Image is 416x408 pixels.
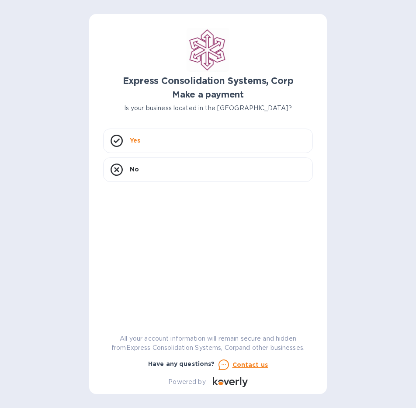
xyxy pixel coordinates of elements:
b: Express Consolidation Systems, Corp [123,75,294,86]
p: Yes [130,136,140,145]
p: No [130,165,139,174]
p: All your account information will remain secure and hidden from Express Consolidation Systems, Co... [103,334,313,352]
b: Have any questions? [148,360,215,367]
h1: Make a payment [103,90,313,100]
p: Powered by [168,377,205,387]
p: Is your business located in the [GEOGRAPHIC_DATA]? [103,104,313,113]
u: Contact us [232,361,268,368]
